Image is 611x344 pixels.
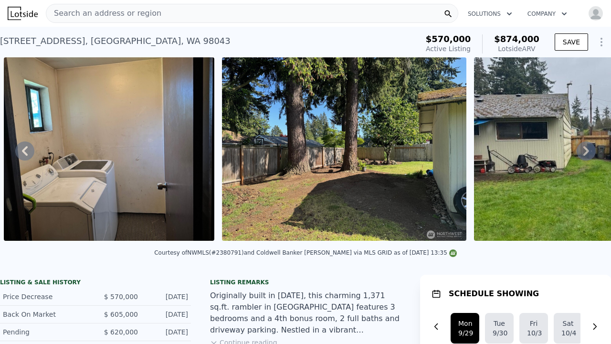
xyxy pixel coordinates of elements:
[3,327,88,337] div: Pending
[104,311,138,318] span: $ 605,000
[46,8,161,19] span: Search an address or region
[222,57,466,241] img: Sale: 149626016 Parcel: 103730578
[426,34,471,44] span: $570,000
[527,319,540,328] div: Fri
[4,57,215,241] img: Sale: 149626016 Parcel: 103730578
[451,313,479,344] button: Mon9/29
[592,32,611,52] button: Show Options
[210,279,401,286] div: Listing remarks
[460,5,520,22] button: Solutions
[3,292,88,301] div: Price Decrease
[154,249,457,256] div: Courtesy of NWMLS (#2380791) and Coldwell Banker [PERSON_NAME] via MLS GRID as of [DATE] 13:35
[449,288,539,300] h1: SCHEDULE SHOWING
[494,44,539,54] div: Lotside ARV
[527,328,540,338] div: 10/3
[588,6,603,21] img: avatar
[519,313,548,344] button: Fri10/3
[485,313,514,344] button: Tue9/30
[449,249,457,257] img: NWMLS Logo
[493,328,506,338] div: 9/30
[458,328,472,338] div: 9/29
[8,7,38,20] img: Lotside
[146,310,188,319] div: [DATE]
[561,319,575,328] div: Sat
[146,292,188,301] div: [DATE]
[494,34,539,44] span: $874,000
[458,319,472,328] div: Mon
[493,319,506,328] div: Tue
[520,5,575,22] button: Company
[104,328,138,336] span: $ 620,000
[426,45,471,53] span: Active Listing
[561,328,575,338] div: 10/4
[104,293,138,301] span: $ 570,000
[554,313,582,344] button: Sat10/4
[555,33,588,51] button: SAVE
[146,327,188,337] div: [DATE]
[210,290,401,336] div: Originally built in [DATE], this charming 1,371 sq.ft. rambler in [GEOGRAPHIC_DATA] features 3 be...
[3,310,88,319] div: Back On Market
